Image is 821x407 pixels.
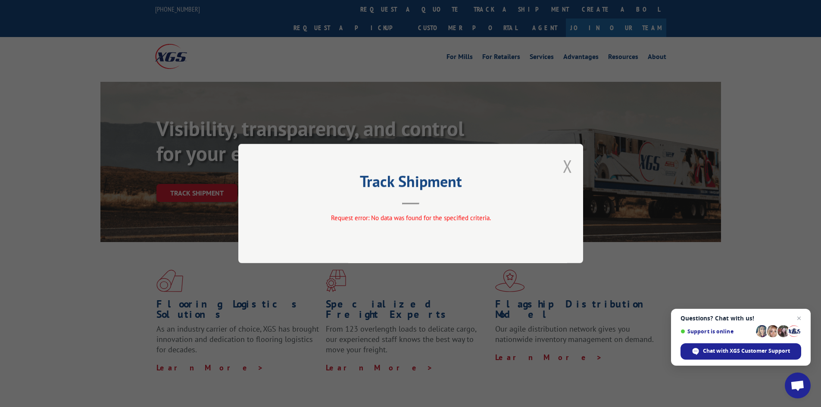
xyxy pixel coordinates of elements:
[794,313,804,323] span: Close chat
[703,347,790,355] span: Chat with XGS Customer Support
[281,175,540,192] h2: Track Shipment
[785,373,811,398] div: Open chat
[563,155,572,177] button: Close modal
[681,315,801,322] span: Questions? Chat with us!
[681,343,801,360] div: Chat with XGS Customer Support
[681,328,753,335] span: Support is online
[331,214,490,222] span: Request error: No data was found for the specified criteria.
